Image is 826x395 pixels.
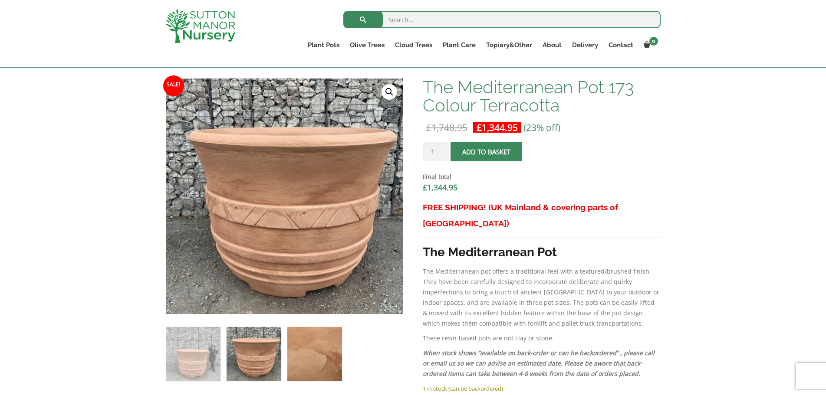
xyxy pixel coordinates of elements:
bdi: 1,748.95 [426,121,467,134]
span: £ [477,121,482,134]
a: View full-screen image gallery [382,84,397,100]
dt: Final total [423,172,660,182]
img: The Mediterranean Pot 173 Colour Terracotta - Image 3 [287,327,342,381]
img: The Mediterranean Pot 173 Colour Terracotta [166,327,220,381]
a: Topiary&Other [481,39,537,51]
a: 0 [638,39,661,51]
span: £ [423,182,427,193]
a: About [537,39,567,51]
bdi: 1,344.95 [423,182,457,193]
a: Delivery [567,39,603,51]
strong: The Mediterranean Pot [423,245,557,259]
a: Olive Trees [345,39,390,51]
p: These resin-based pots are not clay or stone. [423,333,660,343]
span: 0 [649,37,658,46]
a: Contact [603,39,638,51]
h3: FREE SHIPPING! (UK Mainland & covering parts of [GEOGRAPHIC_DATA]) [423,199,660,232]
img: logo [166,9,235,43]
button: Add to basket [451,142,522,161]
span: Sale! [163,75,184,96]
input: Product quantity [423,142,449,161]
p: 1 in stock (can be backordered) [423,383,660,394]
img: The Mediterranean Pot 173 Colour Terracotta - Image 2 [227,327,281,381]
a: Cloud Trees [390,39,438,51]
a: Plant Care [438,39,481,51]
span: (23% off) [523,121,560,134]
h1: The Mediterranean Pot 173 Colour Terracotta [423,78,660,114]
a: Plant Pots [303,39,345,51]
bdi: 1,344.95 [477,121,518,134]
em: When stock shows “available on back-order or can be backordered” , please call or email us so we ... [423,349,655,378]
input: Search... [343,11,661,28]
p: The Mediterranean pot offers a traditional feel with a textured/brushed finish. They have been ca... [423,266,660,329]
span: £ [426,121,431,134]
